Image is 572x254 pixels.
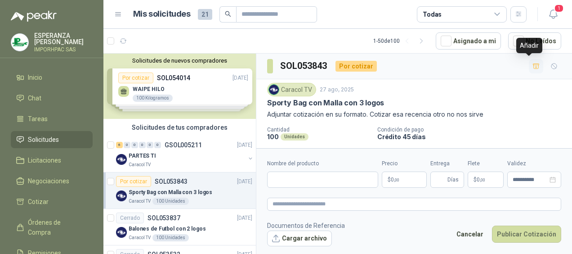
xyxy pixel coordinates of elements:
p: $0,00 [382,172,427,188]
div: Por cotizar [116,176,151,187]
button: 1 [545,6,561,23]
h1: Mis solicitudes [133,8,191,21]
span: Negociaciones [28,176,69,186]
p: Sporty Bag con Malla con 3 logos [267,98,384,108]
p: [DATE] [237,214,252,222]
p: SOL053837 [147,215,180,221]
span: 0 [477,177,485,182]
p: Balones de Futbol con 2 logos [129,225,206,233]
span: 1 [554,4,564,13]
button: Cancelar [451,226,488,243]
div: 6 [116,142,123,148]
img: Company Logo [116,154,127,165]
span: ,00 [480,177,485,182]
p: Documentos de Referencia [267,221,345,231]
p: SOL053843 [155,178,188,185]
div: Unidades [281,133,308,141]
img: Logo peakr [11,11,57,22]
a: Cotizar [11,193,93,210]
h3: SOL053843 [280,59,328,73]
span: Inicio [28,73,42,82]
a: CerradoSOL053837[DATE] Company LogoBalones de Futbol con 2 logosCaracol TV100 Unidades [103,209,256,245]
div: Caracol TV [267,83,316,96]
a: Órdenes de Compra [11,214,93,241]
div: 100 Unidades [152,198,189,205]
div: 0 [147,142,153,148]
span: Licitaciones [28,155,61,165]
label: Entrega [430,159,464,168]
span: Solicitudes [28,135,59,145]
span: Cotizar [28,197,49,207]
div: Cerrado [116,213,144,223]
p: Caracol TV [129,161,151,168]
label: Precio [382,159,427,168]
p: Adjuntar cotización en su formato. Cotizar esa recencia otro no nos sirve [267,109,561,119]
a: Negociaciones [11,172,93,190]
p: [DATE] [237,177,252,186]
p: Crédito 45 días [377,133,568,141]
button: Solicitudes de nuevos compradores [107,57,252,64]
a: Inicio [11,69,93,86]
p: ESPERANZA [PERSON_NAME] [34,32,93,45]
a: Tareas [11,110,93,127]
img: Company Logo [11,34,28,51]
img: Company Logo [116,227,127,238]
img: Company Logo [269,85,279,95]
p: [DATE] [237,141,252,150]
div: 0 [131,142,138,148]
p: $ 0,00 [468,172,504,188]
a: Solicitudes [11,131,93,148]
div: Por cotizar [335,61,377,72]
button: Cargar archivo [267,231,332,247]
a: Chat [11,90,93,107]
a: Por cotizarSOL053843[DATE] Company LogoSporty Bag con Malla con 3 logosCaracol TV100 Unidades [103,172,256,209]
span: $ [474,177,477,182]
img: Company Logo [116,190,127,201]
span: Órdenes de Compra [28,218,84,237]
button: Asignado a mi [436,32,501,50]
span: 21 [198,9,212,20]
a: Licitaciones [11,152,93,169]
div: 0 [154,142,161,148]
div: 0 [124,142,130,148]
button: No Leídos [508,32,561,50]
div: Añadir [516,38,542,53]
div: Solicitudes de nuevos compradoresPor cotizarSOL054014[DATE] WAIPE HILO100 KilogramosPor cotizarSO... [103,54,256,119]
div: 0 [139,142,146,148]
div: 1 - 50 de 100 [373,34,429,48]
span: 0 [391,177,399,182]
p: Condición de pago [377,127,568,133]
p: Cantidad [267,127,370,133]
p: 100 [267,133,279,141]
p: IMPORHPAC SAS [34,47,93,52]
span: ,00 [394,177,399,182]
a: 6 0 0 0 0 0 GSOL005211[DATE] Company LogoPARTES TICaracol TV [116,140,254,168]
p: Caracol TV [129,198,151,205]
div: Solicitudes de tus compradores [103,119,256,136]
p: Caracol TV [129,234,151,241]
p: GSOL005211 [165,142,202,148]
div: Todas [423,9,442,19]
p: PARTES TI [129,152,156,160]
span: search [225,11,231,17]
span: Chat [28,93,41,103]
span: Tareas [28,114,48,124]
label: Nombre del producto [267,159,378,168]
label: Flete [468,159,504,168]
label: Validez [507,159,561,168]
p: Sporty Bag con Malla con 3 logos [129,188,212,197]
button: Publicar Cotización [492,226,561,243]
div: 100 Unidades [152,234,189,241]
span: Días [447,172,459,187]
p: 27 ago, 2025 [320,86,354,94]
p: Dirección [267,148,351,154]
